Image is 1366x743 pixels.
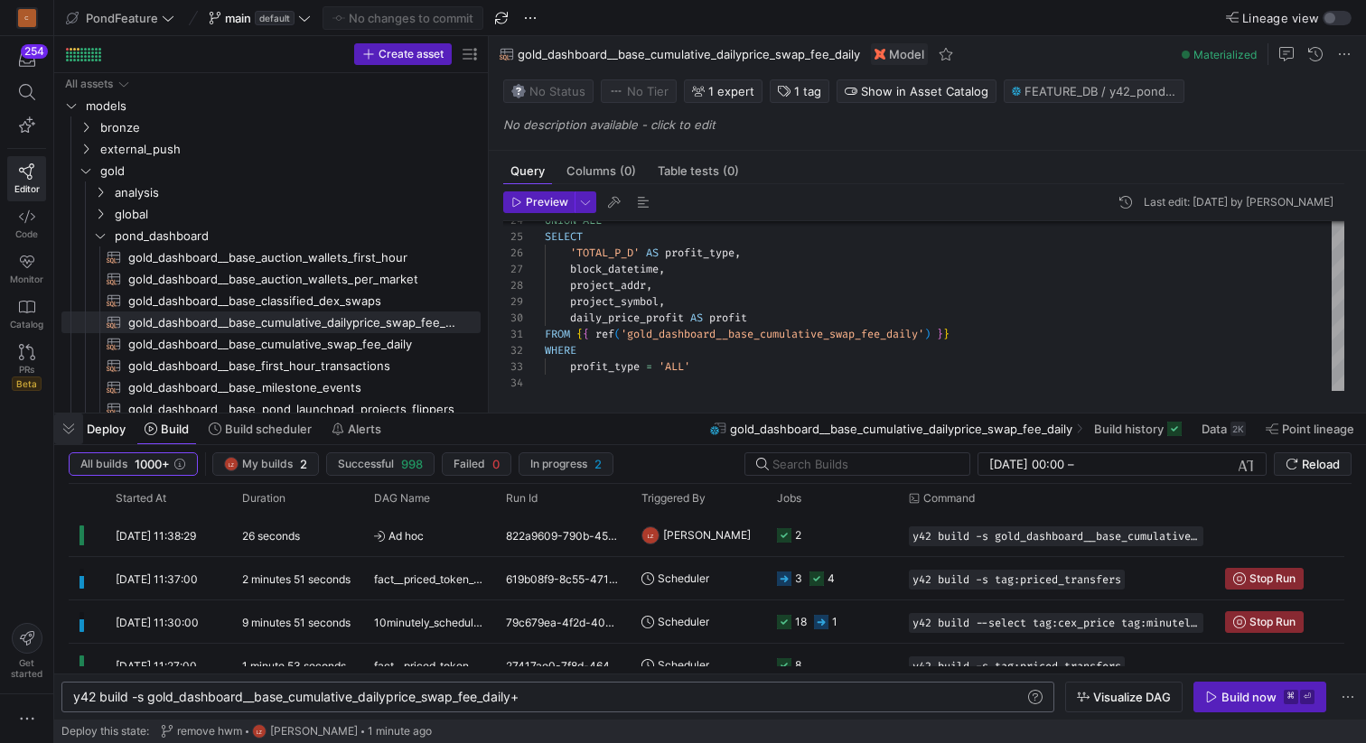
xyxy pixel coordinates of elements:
button: All builds1000+ [69,452,198,476]
span: SELECT [545,229,583,244]
span: FROM [545,327,570,341]
button: Getstarted [7,616,46,686]
span: Data [1202,422,1227,436]
div: Press SPACE to select this row. [61,355,481,376]
span: All builds [80,458,127,470]
span: external_push [100,139,478,160]
span: [DATE] 11:37:00 [116,572,198,586]
div: Press SPACE to select this row. [69,644,1346,687]
span: No Status [511,84,585,98]
a: Editor [7,156,46,201]
button: No tierNo Tier [601,79,677,103]
span: In progress [530,458,587,470]
span: [DATE] 11:27:00 [116,659,197,673]
a: gold_dashboard__base_cumulative_dailyprice_swap_fee_daily​​​​​​​​​​ [61,311,481,333]
y42-duration: 2 minutes 51 seconds [242,572,351,586]
button: PondFeature [61,6,179,30]
span: y42 build -s gold_dashboard__base_cumulative_dailyprice_swap_fee_daily+ [912,530,1200,543]
span: , [646,278,652,293]
div: 28 [503,277,523,293]
kbd: ⏎ [1300,690,1315,704]
span: WHERE [545,343,576,358]
span: main [225,11,251,25]
img: No status [511,84,526,98]
span: 0 [492,457,500,471]
input: End datetime [1078,457,1196,471]
div: Press SPACE to select this row. [61,376,481,398]
span: Point lineage [1282,422,1354,436]
span: Code [15,228,38,239]
div: 25 [503,228,523,245]
button: Stop Run [1225,611,1304,633]
span: Query [510,165,545,177]
button: remove hwmLZ[PERSON_NAME]1 minute ago [156,720,436,743]
span: project_symbol [570,294,659,309]
div: 2K [1230,422,1246,436]
span: Model [889,47,924,61]
span: Editor [14,183,40,194]
span: Create asset [379,48,444,60]
div: 18 [795,600,807,643]
span: [PERSON_NAME] [270,725,358,738]
span: Build scheduler [225,422,312,436]
button: Build [136,413,197,444]
div: Press SPACE to select this row. [61,73,481,95]
div: 2 [795,514,801,556]
a: gold_dashboard__base_classified_dex_swaps​​​​​​​​​​ [61,290,481,311]
span: bronze [100,117,478,138]
div: 27417ae0-7f8d-464f-a6b4-751a5114ad86 [495,644,631,686]
span: ref [595,327,614,341]
span: gold_dashboard__base_auction_wallets_first_hour​​​​​​​​​​ [128,247,460,268]
span: Beta [12,376,42,391]
div: Press SPACE to select this row. [69,557,1346,600]
span: Monitor [10,274,43,284]
span: default [255,11,295,25]
div: 33 [503,358,523,375]
a: C [7,3,46,33]
span: 1 tag [794,84,821,98]
span: AS [646,246,659,260]
div: Press SPACE to select this row. [61,160,481,181]
span: DAG Name [374,492,430,505]
span: Materialized [1193,48,1257,61]
div: Press SPACE to select this row. [61,290,481,311]
span: daily_price_profit [570,311,684,325]
span: gold_dashboard__base_auction_wallets_per_market​​​​​​​​​​ [128,269,460,290]
span: ) [924,327,931,341]
div: C [18,9,36,27]
div: LZ [224,457,239,471]
span: global [115,204,478,225]
div: All assets [65,78,113,90]
button: 1 tag [770,79,829,103]
span: } [943,327,950,341]
button: Alerts [323,413,389,444]
div: 3 [795,557,802,599]
span: models [86,96,478,116]
span: Lineage view [1242,11,1319,25]
span: project_addr [570,278,646,293]
div: Build now [1221,690,1277,704]
img: undefined [875,49,885,60]
a: Catalog [7,292,46,337]
button: Point lineage [1258,413,1362,444]
button: 254 [7,43,46,76]
span: (0) [723,165,739,177]
span: ( [614,327,621,341]
div: 32 [503,342,523,358]
button: Data2K [1193,413,1254,444]
button: Create asset [354,43,452,65]
span: Build history [1094,422,1164,436]
div: 31 [503,326,523,342]
span: , [734,246,741,260]
div: Press SPACE to select this row. [61,95,481,116]
div: Press SPACE to select this row. [61,311,481,333]
y42-duration: 26 seconds [242,529,300,543]
span: y42 build -s gold_dashboard__base_cumulative_daily [73,689,386,704]
span: remove hwm [177,725,242,738]
a: PRsBeta [7,337,46,398]
input: Search Builds [772,457,955,471]
div: 619b08f9-8c55-4712-ad6e-626338291308 [495,557,631,599]
button: maindefault [204,6,315,30]
span: profit [709,311,747,325]
span: gold_dashboard__base_pond_launchpad_projects_flippers​​​​​​​​​​ [128,399,460,420]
